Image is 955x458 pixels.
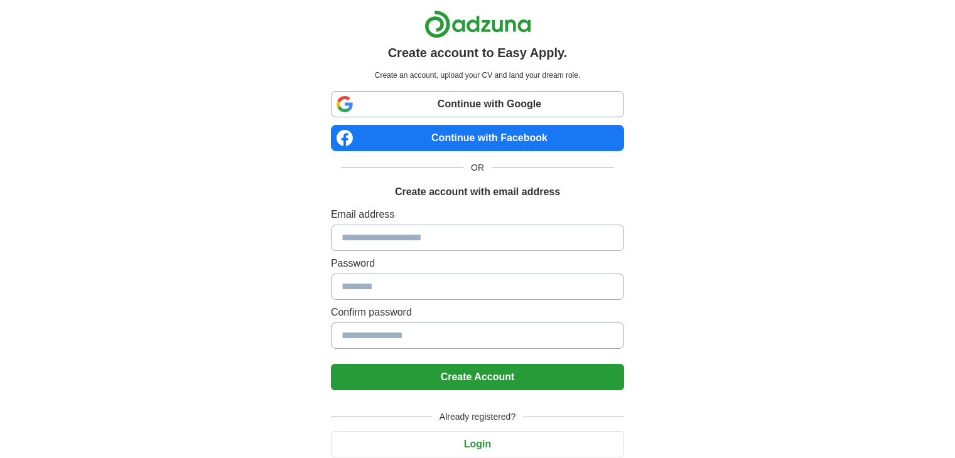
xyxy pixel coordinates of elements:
label: Password [331,256,624,271]
h1: Create account with email address [395,184,560,200]
p: Create an account, upload your CV and land your dream role. [333,70,622,81]
label: Email address [331,207,624,222]
span: Already registered? [432,410,523,423]
a: Login [331,439,624,449]
a: Continue with Facebook [331,125,624,151]
button: Login [331,431,624,457]
h1: Create account to Easy Apply. [388,43,568,62]
span: OR [463,161,492,174]
img: Adzuna logo [424,10,531,38]
label: Confirm password [331,305,624,320]
button: Create Account [331,364,624,390]
a: Continue with Google [331,91,624,117]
